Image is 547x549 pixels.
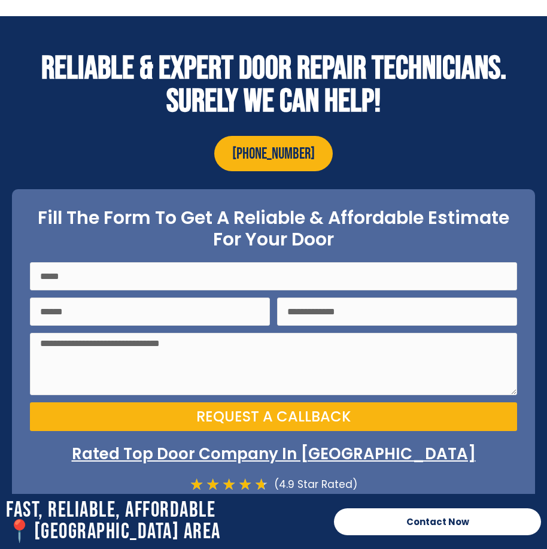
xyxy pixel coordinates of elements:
[196,410,351,424] span: Request a Callback
[222,477,236,493] i: ★
[6,500,322,543] h2: Fast, Reliable, Affordable 📍[GEOGRAPHIC_DATA] Area
[232,145,315,164] span: [PHONE_NUMBER]
[238,477,252,493] i: ★
[254,477,268,493] i: ★
[334,508,541,535] a: Contact Now
[190,477,203,493] i: ★
[6,52,541,118] h2: Reliable & Expert Door Repair Technicians. Surely We Can Help!
[406,517,469,526] span: Contact Now
[268,477,357,493] div: (4.9 Star Rated)
[30,402,517,431] button: Request a Callback
[30,207,517,250] h2: Fill The Form To Get A Reliable & Affordable Estimate For Your Door
[30,443,517,465] p: Rated Top Door Company In [GEOGRAPHIC_DATA]
[206,477,220,493] i: ★
[30,262,517,438] form: On Point Locksmith
[190,477,268,493] div: 4.7/5
[214,136,333,171] a: [PHONE_NUMBER]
